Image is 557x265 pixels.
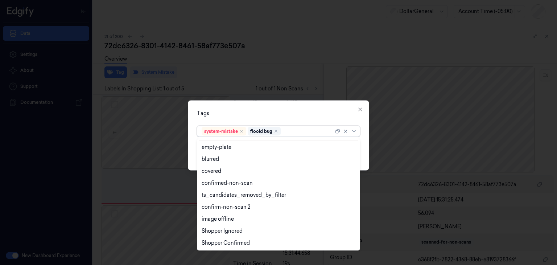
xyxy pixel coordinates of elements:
div: Remove ,system-mistake [239,129,244,134]
div: empty-plate [202,143,231,151]
div: ts_candidates_removed_by_filter [202,191,286,199]
div: image offline [202,215,234,223]
div: Shopper Ignored [202,227,243,235]
div: Shopper Confirmed [202,239,250,247]
div: system-mistake [204,128,238,135]
div: blurred [202,155,219,163]
div: flooid bug [250,128,272,135]
div: Remove ,flooid bug [274,129,278,134]
div: covered [202,167,221,175]
div: confirm-non-scan 2 [202,203,251,211]
div: confirmed-non-scan [202,179,253,187]
div: Tags [197,110,360,117]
